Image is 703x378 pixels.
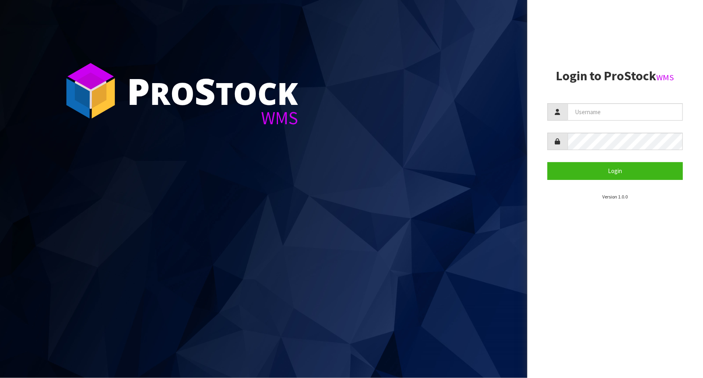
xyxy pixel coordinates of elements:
div: ro tock [127,73,298,109]
input: Username [568,103,683,121]
span: P [127,66,150,115]
button: Login [547,162,683,180]
small: WMS [657,72,674,83]
span: S [195,66,216,115]
h2: Login to ProStock [547,69,683,83]
small: Version 1.0.0 [602,194,628,200]
img: ProStock Cube [60,61,121,121]
div: WMS [127,109,298,127]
